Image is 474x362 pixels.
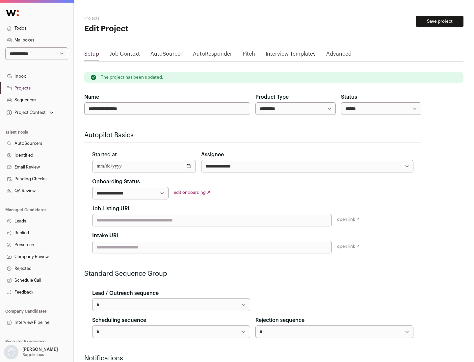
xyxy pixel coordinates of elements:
label: Onboarding Status [92,178,140,186]
a: Interview Templates [266,50,316,61]
a: Job Context [110,50,140,61]
button: Save project [416,16,463,27]
div: Project Context [5,110,46,115]
label: Scheduling sequence [92,316,146,324]
h2: Projects [84,16,211,21]
h2: Standard Sequence Group [84,269,421,278]
label: Job Listing URL [92,205,131,213]
label: Intake URL [92,232,119,240]
a: Advanced [326,50,352,61]
a: AutoResponder [193,50,232,61]
label: Product Type [255,93,289,101]
h2: Autopilot Basics [84,131,421,140]
img: Wellfound [3,7,22,20]
p: [PERSON_NAME] [22,347,58,352]
label: Rejection sequence [255,316,304,324]
img: nopic.png [4,345,18,359]
button: Open dropdown [5,108,55,117]
label: Name [84,93,99,101]
a: edit onboarding ↗ [174,190,210,194]
button: Open dropdown [3,345,59,359]
p: Bagelicious [22,352,44,357]
a: Setup [84,50,99,61]
h1: Edit Project [84,24,211,34]
label: Assignee [201,151,224,159]
a: AutoSourcer [150,50,182,61]
label: Lead / Outreach sequence [92,289,159,297]
label: Started at [92,151,117,159]
a: Pitch [243,50,255,61]
p: The project has been updated. [101,75,163,80]
label: Status [341,93,357,101]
